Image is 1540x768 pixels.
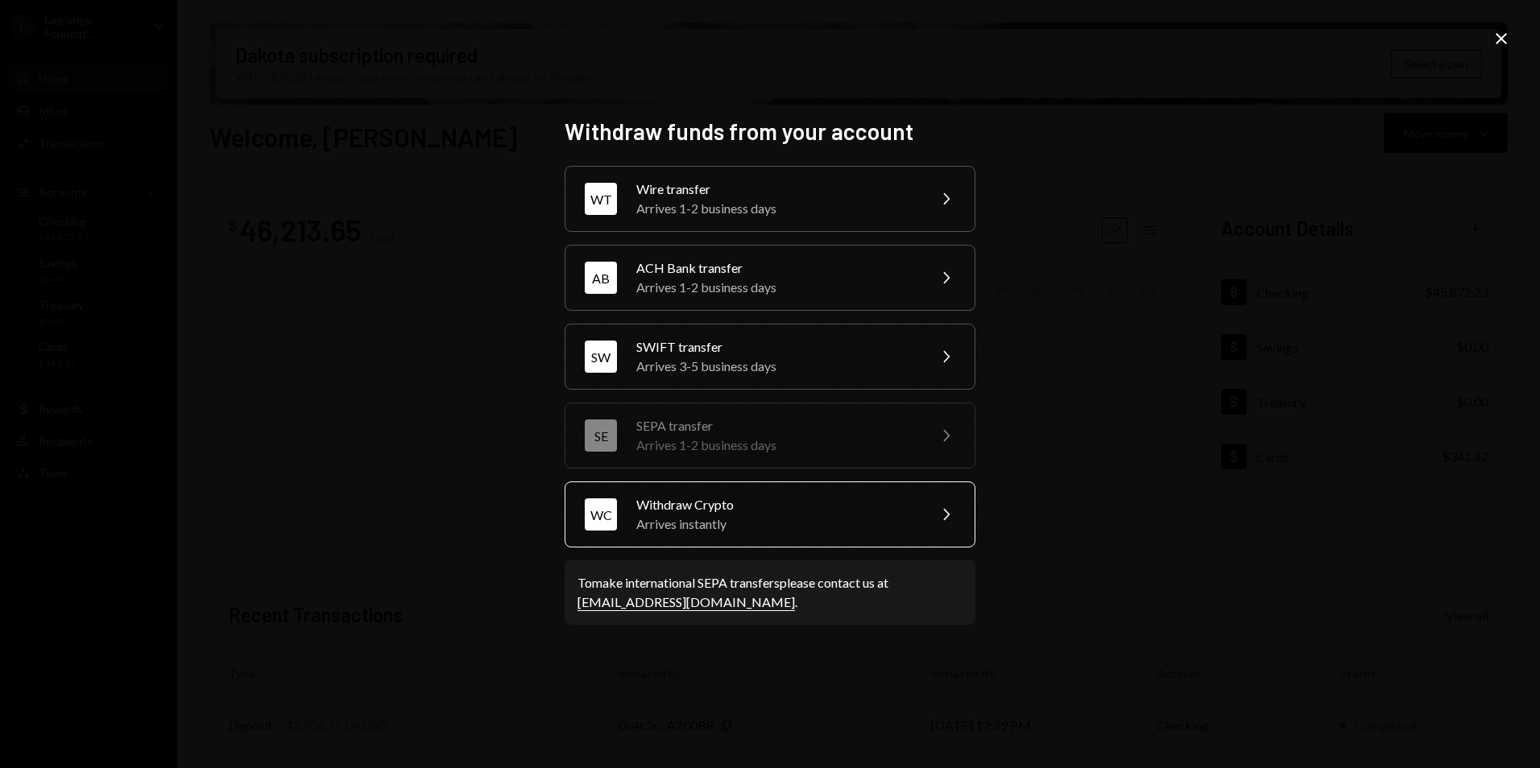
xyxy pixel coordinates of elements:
[636,514,917,534] div: Arrives instantly
[565,166,975,232] button: WTWire transferArrives 1-2 business days
[636,258,917,278] div: ACH Bank transfer
[636,199,917,218] div: Arrives 1-2 business days
[585,498,617,531] div: WC
[565,116,975,147] h2: Withdraw funds from your account
[577,594,795,611] a: [EMAIL_ADDRESS][DOMAIN_NAME]
[565,324,975,390] button: SWSWIFT transferArrives 3-5 business days
[585,262,617,294] div: AB
[636,337,917,357] div: SWIFT transfer
[636,436,917,455] div: Arrives 1-2 business days
[636,278,917,297] div: Arrives 1-2 business days
[577,573,962,612] div: To make international SEPA transfers please contact us at .
[636,416,917,436] div: SEPA transfer
[565,481,975,547] button: WCWithdraw CryptoArrives instantly
[636,357,917,376] div: Arrives 3-5 business days
[565,403,975,469] button: SESEPA transferArrives 1-2 business days
[636,180,917,199] div: Wire transfer
[585,183,617,215] div: WT
[585,419,617,452] div: SE
[565,245,975,311] button: ABACH Bank transferArrives 1-2 business days
[636,495,917,514] div: Withdraw Crypto
[585,341,617,373] div: SW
